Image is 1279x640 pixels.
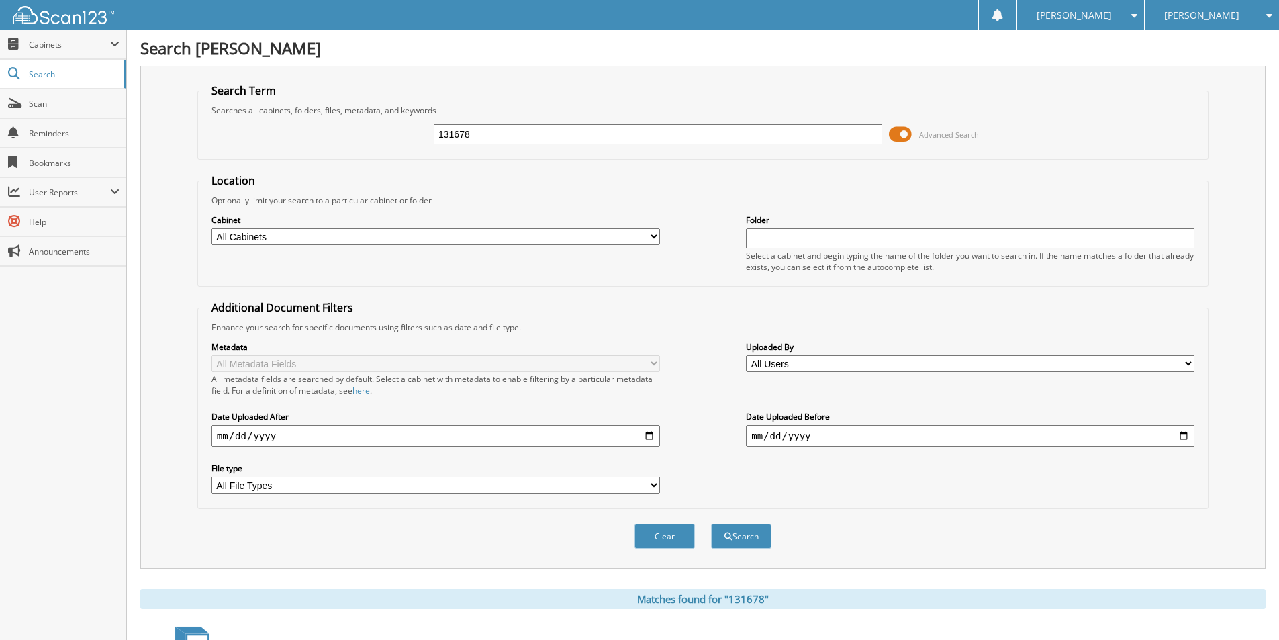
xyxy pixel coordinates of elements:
span: [PERSON_NAME] [1037,11,1112,19]
label: Date Uploaded After [211,411,660,422]
label: Metadata [211,341,660,353]
label: File type [211,463,660,474]
span: User Reports [29,187,110,198]
label: Date Uploaded Before [746,411,1194,422]
span: Advanced Search [919,130,979,140]
span: [PERSON_NAME] [1164,11,1239,19]
span: Cabinets [29,39,110,50]
div: Matches found for "131678" [140,589,1266,609]
input: start [211,425,660,447]
legend: Search Term [205,83,283,98]
div: Enhance your search for specific documents using filters such as date and file type. [205,322,1201,333]
span: Bookmarks [29,157,120,169]
span: Search [29,68,117,80]
span: Help [29,216,120,228]
div: Searches all cabinets, folders, files, metadata, and keywords [205,105,1201,116]
span: Reminders [29,128,120,139]
div: All metadata fields are searched by default. Select a cabinet with metadata to enable filtering b... [211,373,660,396]
div: Optionally limit your search to a particular cabinet or folder [205,195,1201,206]
button: Clear [634,524,695,549]
a: here [352,385,370,396]
span: Scan [29,98,120,109]
button: Search [711,524,771,549]
input: end [746,425,1194,447]
legend: Location [205,173,262,188]
label: Uploaded By [746,341,1194,353]
legend: Additional Document Filters [205,300,360,315]
label: Folder [746,214,1194,226]
label: Cabinet [211,214,660,226]
span: Announcements [29,246,120,257]
img: scan123-logo-white.svg [13,6,114,24]
div: Select a cabinet and begin typing the name of the folder you want to search in. If the name match... [746,250,1194,273]
h1: Search [PERSON_NAME] [140,37,1266,59]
